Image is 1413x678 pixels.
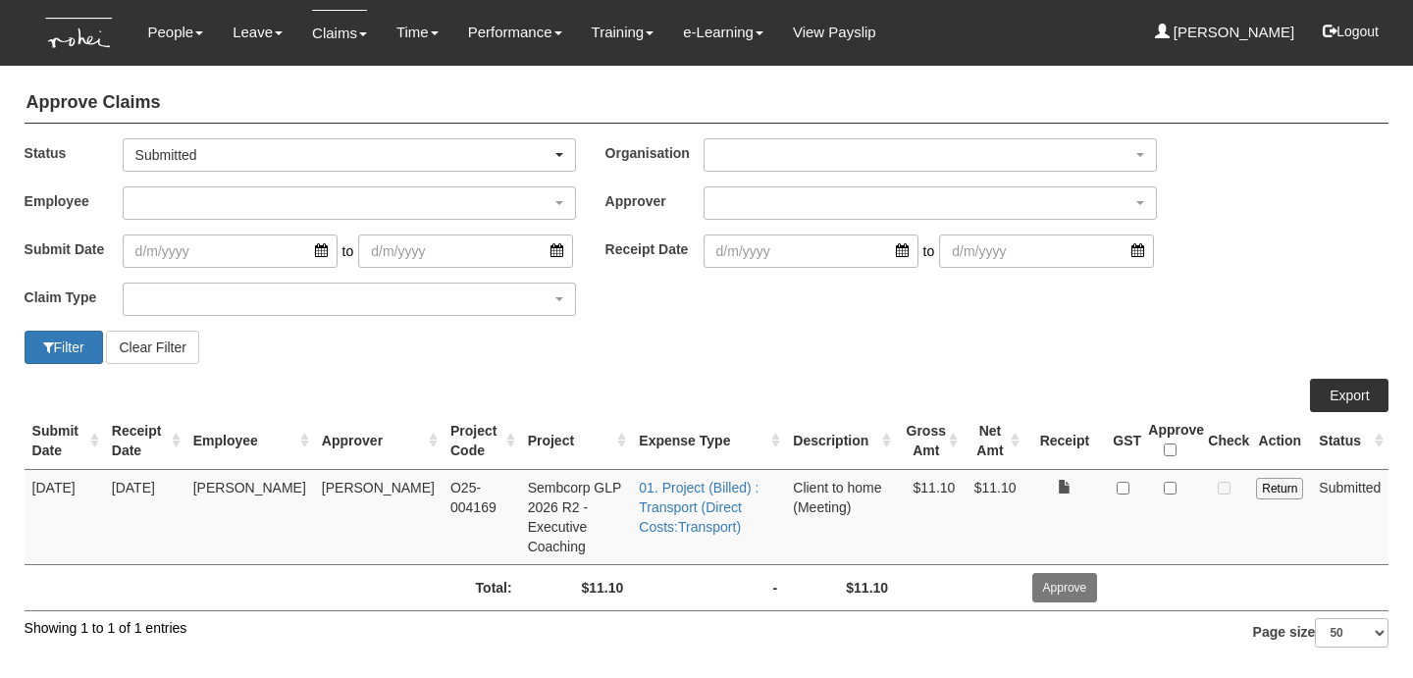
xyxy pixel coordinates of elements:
th: Receipt [1024,412,1106,470]
td: [DATE] [104,469,185,564]
th: Action [1248,412,1311,470]
input: d/m/yyyy [123,235,338,268]
button: Submitted [123,138,576,172]
input: d/m/yyyy [704,235,918,268]
td: [PERSON_NAME] [314,469,443,564]
th: Project Code : activate to sort column ascending [443,412,520,470]
span: to [338,235,359,268]
th: GST [1105,412,1140,470]
label: Approver [605,186,704,215]
select: Page size [1315,618,1388,648]
button: Logout [1309,8,1392,55]
div: Submitted [135,145,551,165]
a: 01. Project (Billed) : Transport (Direct Costs:Transport) [639,480,759,535]
input: Approve [1032,573,1098,602]
td: Submitted [1311,469,1388,564]
th: Project : activate to sort column ascending [520,412,632,470]
th: Approve [1140,412,1200,470]
th: Approver : activate to sort column ascending [314,412,443,470]
td: $11.10 [896,469,963,564]
input: d/m/yyyy [939,235,1154,268]
label: Status [25,138,123,167]
th: Status : activate to sort column ascending [1311,412,1388,470]
input: d/m/yyyy [358,235,573,268]
label: Receipt Date [605,235,704,263]
a: Export [1310,379,1388,412]
a: Claims [312,10,367,56]
th: Receipt Date : activate to sort column ascending [104,412,185,470]
td: $11.10 [520,564,632,610]
label: Claim Type [25,283,123,311]
button: Clear Filter [106,331,198,364]
td: Client to home (Meeting) [785,469,896,564]
th: Description : activate to sort column ascending [785,412,896,470]
td: [PERSON_NAME] [185,469,314,564]
th: Submit Date : activate to sort column ascending [25,412,104,470]
a: People [147,10,203,55]
label: Organisation [605,138,704,167]
label: Page size [1253,618,1389,648]
input: Return [1256,478,1303,499]
th: Gross Amt : activate to sort column ascending [896,412,963,470]
td: [DATE] [25,469,104,564]
span: to [918,235,940,268]
td: O25-004169 [443,469,520,564]
a: Performance [468,10,562,55]
iframe: chat widget [1331,600,1393,658]
a: e-Learning [683,10,763,55]
label: Employee [25,186,123,215]
button: Filter [25,331,103,364]
a: View Payslip [793,10,876,55]
a: Training [592,10,654,55]
a: Leave [233,10,283,55]
th: Employee : activate to sort column ascending [185,412,314,470]
h4: Approve Claims [25,83,1389,124]
td: Sembcorp GLP 2026 R2 - Executive Coaching [520,469,632,564]
label: Submit Date [25,235,123,263]
a: Time [396,10,439,55]
a: [PERSON_NAME] [1155,10,1295,55]
th: Net Amt : activate to sort column ascending [963,412,1023,470]
td: $11.10 [785,564,896,610]
td: - [631,564,785,610]
td: Total: [185,564,520,610]
th: Check [1200,412,1248,470]
th: Expense Type : activate to sort column ascending [631,412,785,470]
td: $11.10 [963,469,1023,564]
